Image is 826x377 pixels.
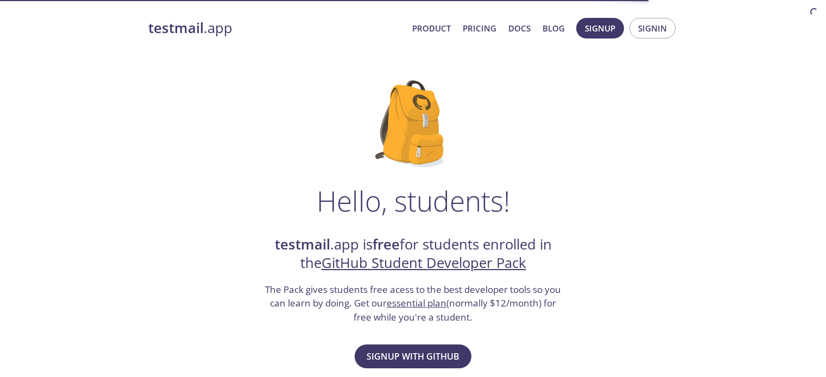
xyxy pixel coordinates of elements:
strong: testmail [275,235,330,254]
a: Blog [543,21,565,35]
h2: .app is for students enrolled in the [264,235,563,273]
span: Signup [585,21,615,35]
a: Docs [508,21,531,35]
a: essential plan [387,297,446,309]
strong: free [373,235,400,254]
a: GitHub Student Developer Pack [321,253,526,272]
a: testmail.app [148,19,403,37]
a: Pricing [463,21,496,35]
h1: Hello, students! [317,184,510,217]
button: Signin [629,18,676,39]
h3: The Pack gives students free acess to the best developer tools so you can learn by doing. Get our... [264,283,563,324]
span: Signin [638,21,667,35]
img: github-student-backpack.png [375,80,451,167]
span: Signup with GitHub [367,349,459,364]
button: Signup [576,18,624,39]
button: Signup with GitHub [355,344,471,368]
strong: testmail [148,18,204,37]
a: Product [412,21,451,35]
